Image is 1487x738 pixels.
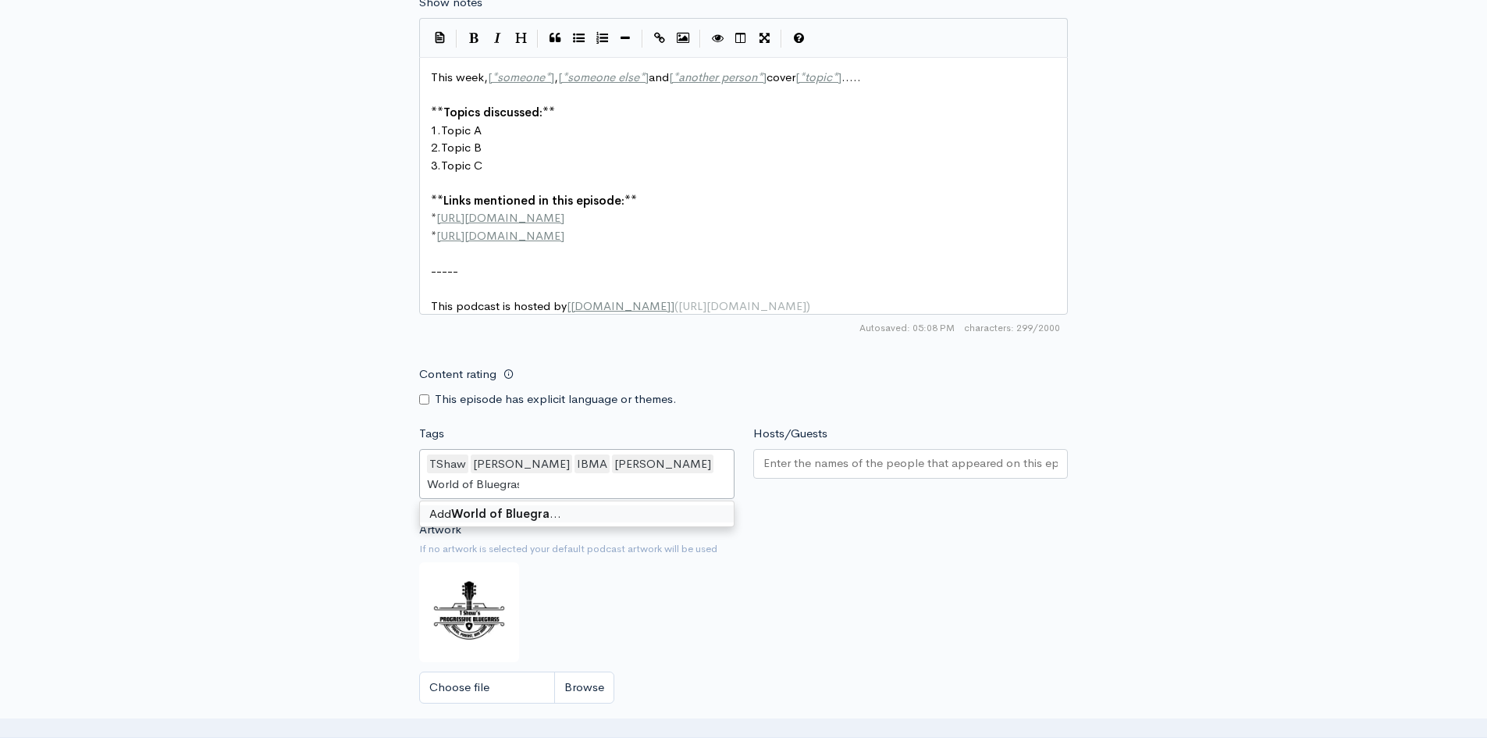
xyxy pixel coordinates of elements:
[441,158,482,173] span: Topic C
[488,70,492,84] span: [
[642,30,643,48] i: |
[795,70,799,84] span: [
[678,70,757,84] span: another person
[436,210,564,225] span: [URL][DOMAIN_NAME]
[706,27,729,50] button: Toggle Preview
[669,70,673,84] span: [
[787,27,810,50] button: Markdown Guide
[428,26,451,49] button: Insert Show Notes Template
[558,70,562,84] span: [
[509,27,532,50] button: Heading
[645,70,649,84] span: ]
[441,123,482,137] span: Topic A
[571,298,671,313] span: [DOMAIN_NAME]
[567,298,571,313] span: [
[443,105,543,119] span: Topics discussed:
[859,321,955,335] span: Autosaved: 05:08 PM
[537,30,539,48] i: |
[575,455,610,474] div: IBMA
[648,27,671,50] button: Create Link
[419,358,496,390] label: Content rating
[614,27,637,50] button: Insert Horizontal Line
[753,425,827,443] label: Hosts/Guests
[674,298,678,313] span: (
[419,521,461,539] label: Artwork
[431,70,861,84] span: This week, , and cover .....
[550,70,554,84] span: ]
[436,228,564,243] span: [URL][DOMAIN_NAME]
[543,27,567,50] button: Quote
[486,27,509,50] button: Italic
[443,193,624,208] span: Links mentioned in this episode:
[567,27,590,50] button: Generic List
[567,70,639,84] span: someone else
[420,505,734,523] div: Add …
[763,455,1058,472] input: Enter the names of the people that appeared on this episode
[431,263,458,278] span: -----
[806,298,810,313] span: )
[431,140,441,155] span: 2.
[419,541,1068,557] small: If no artwork is selected your default podcast artwork will be used
[781,30,782,48] i: |
[419,425,444,443] label: Tags
[612,455,713,474] div: [PERSON_NAME]
[462,27,486,50] button: Bold
[471,455,572,474] div: [PERSON_NAME]
[678,298,806,313] span: [URL][DOMAIN_NAME]
[729,27,752,50] button: Toggle Side by Side
[456,30,457,48] i: |
[590,27,614,50] button: Numbered List
[838,70,841,84] span: ]
[964,321,1060,335] span: 299/2000
[699,30,701,48] i: |
[805,70,832,84] span: topic
[671,27,695,50] button: Insert Image
[431,298,810,313] span: This podcast is hosted by
[497,70,545,84] span: someone
[431,123,441,137] span: 1.
[435,390,677,408] label: This episode has explicit language or themes.
[431,158,441,173] span: 3.
[427,455,468,474] div: TShaw
[451,506,550,521] strong: World of Bluegra
[752,27,776,50] button: Toggle Fullscreen
[441,140,482,155] span: Topic B
[671,298,674,313] span: ]
[763,70,767,84] span: ]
